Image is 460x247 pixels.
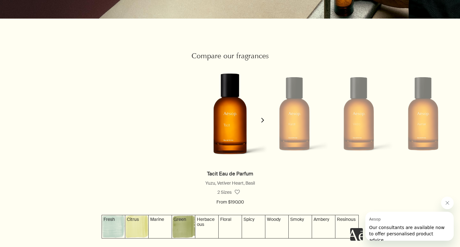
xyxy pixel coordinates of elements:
[6,180,454,187] div: Yuzu, Vetiver Heart, Basil
[242,215,265,238] img: Textured rose pink background
[219,215,242,238] img: Textured salmon pink background
[149,215,172,238] img: Textured grey-green background
[289,215,312,238] img: Textured grey-purple background
[172,215,195,238] img: Textured green background
[244,216,255,222] span: Spicy
[207,170,253,177] a: Tacit Eau de Parfum
[217,189,232,195] span: 2 Sizes
[192,54,268,174] img: Tacit Eau de Parfum in an Amber bottle.
[197,216,215,227] span: Herbaceous
[350,228,363,241] iframe: no content
[216,198,244,206] span: From $190.00
[195,215,218,238] img: Textured forest green background
[220,216,231,222] span: Floral
[365,212,454,241] iframe: Message from Aesop
[337,216,356,222] span: Resinous
[267,216,281,222] span: Woody
[312,215,335,238] img: Textured gold background
[125,215,148,238] img: Textured yellow background
[314,216,329,222] span: Ambery
[102,215,125,238] img: Textured grey-blue background
[441,197,454,209] iframe: Close message from Aesop
[4,13,79,31] span: Our consultants are available now to offer personalised product advice.
[103,216,115,222] span: Fresh
[265,215,288,238] img: Textured purple background
[232,187,243,198] button: Save to cabinet
[350,197,454,241] div: Aesop says "Our consultants are available now to offer personalised product advice.". Open messag...
[335,215,358,238] img: Textured brown background
[174,216,186,222] span: Green
[290,216,304,222] span: Smoky
[127,216,139,222] span: Citrus
[257,63,269,169] button: next
[150,216,164,222] span: Marine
